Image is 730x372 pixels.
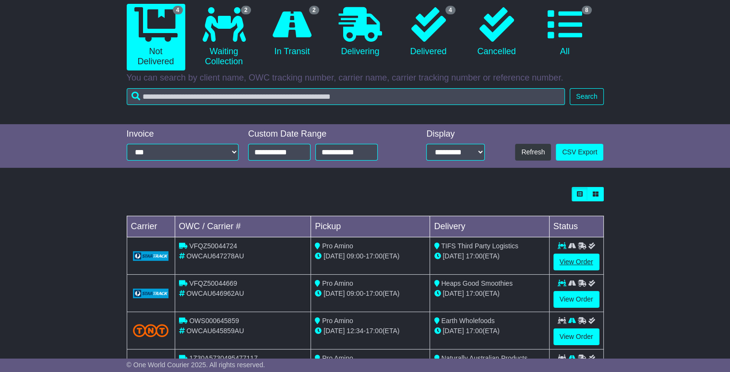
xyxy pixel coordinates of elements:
[366,327,383,335] span: 17:00
[441,242,518,250] span: TIFS Third Party Logistics
[553,254,599,270] a: View Order
[248,129,401,139] div: Custom Date Range
[189,354,257,362] span: 1Z30A5730495477117
[189,279,237,287] span: VFQZ50044669
[515,144,551,161] button: Refresh
[443,327,464,335] span: [DATE]
[553,291,599,308] a: View Order
[366,252,383,260] span: 17:00
[127,216,175,237] td: Carrier
[323,290,345,297] span: [DATE]
[441,279,513,287] span: Heaps Good Smoothies
[263,4,322,60] a: 2 In Transit
[347,327,363,335] span: 12:34
[173,6,183,14] span: 4
[536,4,594,60] a: 8 All
[434,251,545,261] div: (ETA)
[466,290,482,297] span: 17:00
[133,251,169,261] img: GetCarrierServiceLogo
[323,252,345,260] span: [DATE]
[331,4,390,60] a: Delivering
[315,326,426,336] div: - (ETA)
[430,216,549,237] td: Delivery
[127,4,185,70] a: 4 Not Delivered
[441,317,494,325] span: Earth Wholefoods
[366,290,383,297] span: 17:00
[549,216,603,237] td: Status
[175,216,311,237] td: OWC / Carrier #
[311,216,430,237] td: Pickup
[347,252,363,260] span: 09:00
[195,4,253,70] a: 2 Waiting Collection
[186,252,244,260] span: OWCAU647278AU
[441,354,527,362] span: Naturally Australian Products
[582,6,592,14] span: 8
[322,317,353,325] span: Pro Amino
[133,289,169,298] img: GetCarrierServiceLogo
[466,252,482,260] span: 17:00
[189,242,237,250] span: VFQZ50044724
[315,289,426,299] div: - (ETA)
[443,290,464,297] span: [DATE]
[322,242,353,250] span: Pro Amino
[445,6,455,14] span: 4
[133,324,169,337] img: TNT_Domestic.png
[322,279,353,287] span: Pro Amino
[570,88,603,105] button: Search
[347,290,363,297] span: 09:00
[466,327,482,335] span: 17:00
[556,144,603,161] a: CSV Export
[467,4,526,60] a: Cancelled
[315,251,426,261] div: - (ETA)
[399,4,458,60] a: 4 Delivered
[186,327,244,335] span: OWCAU645859AU
[241,6,251,14] span: 2
[323,327,345,335] span: [DATE]
[322,354,353,362] span: Pro Amino
[127,361,265,369] span: © One World Courier 2025. All rights reserved.
[309,6,319,14] span: 2
[434,326,545,336] div: (ETA)
[127,73,604,83] p: You can search by client name, OWC tracking number, carrier name, carrier tracking number or refe...
[443,252,464,260] span: [DATE]
[186,290,244,297] span: OWCAU646962AU
[127,129,239,139] div: Invoice
[434,289,545,299] div: (ETA)
[553,328,599,345] a: View Order
[426,129,485,139] div: Display
[189,317,239,325] span: OWS000645859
